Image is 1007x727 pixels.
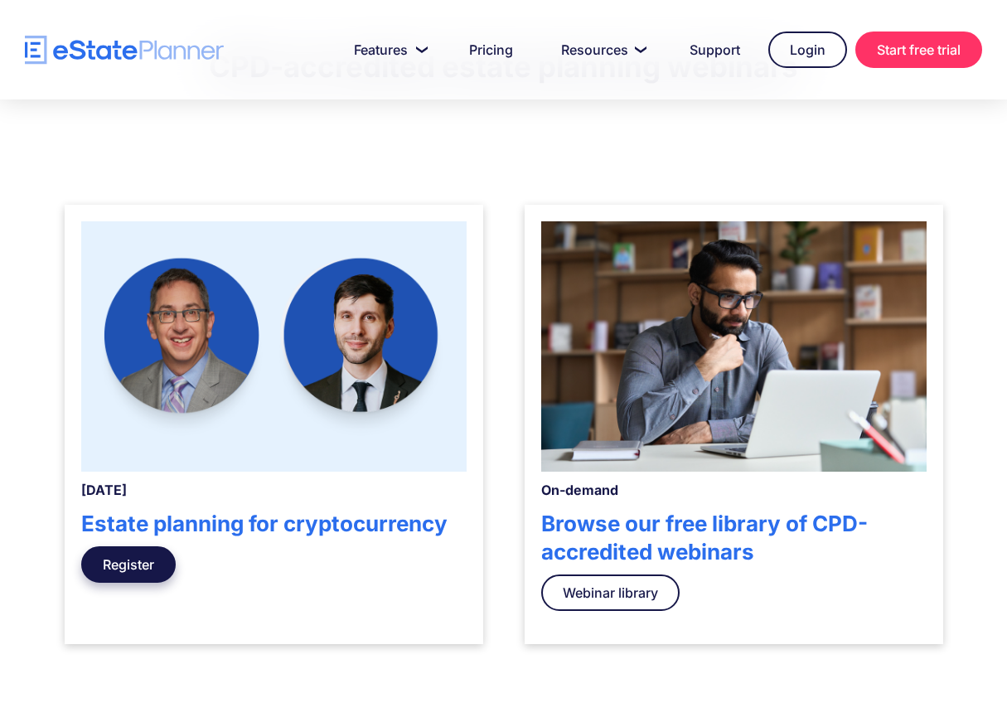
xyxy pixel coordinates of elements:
a: Webinar library [541,574,680,611]
strong: [DATE] [81,482,127,498]
a: Features [334,33,441,66]
a: Start free trial [855,32,982,68]
a: Pricing [449,33,533,66]
a: Resources [541,33,661,66]
strong: Estate planning for cryptocurrency [81,511,448,536]
a: Register [81,546,176,583]
strong: On-demand [541,482,618,498]
a: Support [670,33,760,66]
a: Login [768,32,847,68]
h4: Browse our free library of CPD-accredited webinars [541,510,927,566]
a: home [25,36,224,65]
